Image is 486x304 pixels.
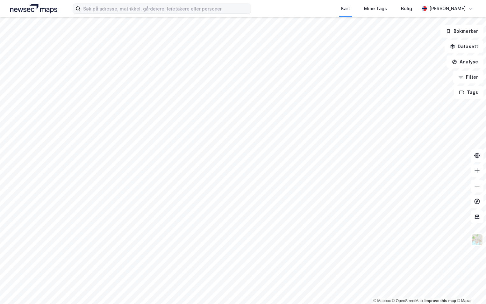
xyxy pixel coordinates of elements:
[440,25,483,38] button: Bokmerker
[392,299,423,303] a: OpenStreetMap
[364,5,387,12] div: Mine Tags
[401,5,412,12] div: Bolig
[429,5,466,12] div: [PERSON_NAME]
[10,4,57,13] img: logo.a4113a55bc3d86da70a041830d287a7e.svg
[425,299,456,303] a: Improve this map
[81,4,251,13] input: Søk på adresse, matrikkel, gårdeiere, leietakere eller personer
[445,40,483,53] button: Datasett
[373,299,391,303] a: Mapbox
[341,5,350,12] div: Kart
[447,55,483,68] button: Analyse
[454,273,486,304] iframe: Chat Widget
[471,234,483,246] img: Z
[453,71,483,83] button: Filter
[454,86,483,99] button: Tags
